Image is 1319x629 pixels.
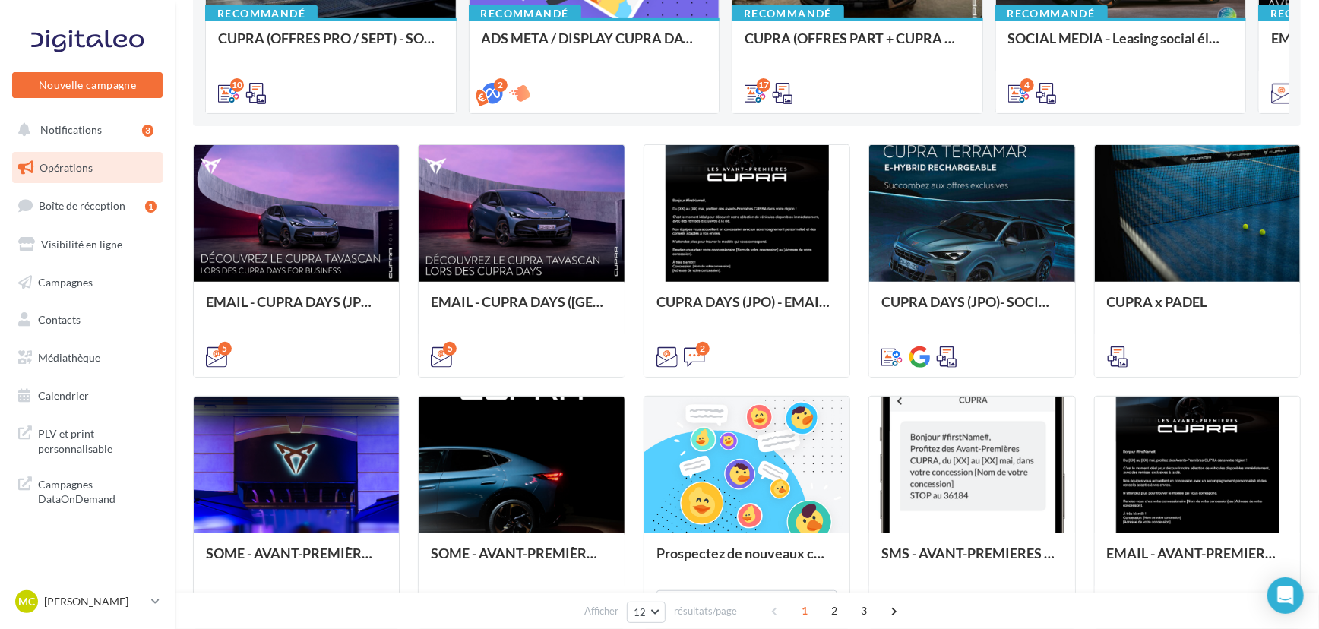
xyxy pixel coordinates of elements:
[757,78,770,92] div: 17
[431,545,612,576] div: SOME - AVANT-PREMIÈRES CUPRA PART (VENTES PRIVEES)
[18,594,35,609] span: MC
[38,313,81,326] span: Contacts
[482,30,707,61] div: ADS META / DISPLAY CUPRA DAYS Septembre 2025
[656,545,837,576] div: Prospectez de nouveaux contacts
[142,125,153,137] div: 3
[9,152,166,184] a: Opérations
[732,5,844,22] div: Recommandé
[38,389,89,402] span: Calendrier
[12,587,163,616] a: MC [PERSON_NAME]
[852,599,877,623] span: 3
[39,199,125,212] span: Boîte de réception
[1267,577,1304,614] div: Open Intercom Messenger
[656,590,837,616] button: Louer des contacts
[9,380,166,412] a: Calendrier
[38,474,157,507] span: Campagnes DataOnDemand
[38,275,93,288] span: Campagnes
[206,294,387,324] div: EMAIL - CUPRA DAYS (JPO) Fleet Générique
[205,5,318,22] div: Recommandé
[40,123,102,136] span: Notifications
[584,604,618,618] span: Afficher
[443,342,457,356] div: 5
[9,229,166,261] a: Visibilité en ligne
[9,267,166,299] a: Campagnes
[494,78,508,92] div: 2
[41,238,122,251] span: Visibilité en ligne
[12,72,163,98] button: Nouvelle campagne
[881,294,1062,324] div: CUPRA DAYS (JPO)- SOCIAL MEDIA
[9,342,166,374] a: Médiathèque
[218,30,444,61] div: CUPRA (OFFRES PRO / SEPT) - SOCIAL MEDIA
[656,294,837,324] div: CUPRA DAYS (JPO) - EMAIL + SMS
[881,545,1062,576] div: SMS - AVANT-PREMIERES CUPRA PART (VENTES PRIVEES)
[634,606,647,618] span: 12
[745,30,970,61] div: CUPRA (OFFRES PART + CUPRA DAYS / SEPT) - SOCIAL MEDIA
[9,304,166,336] a: Contacts
[38,423,157,456] span: PLV et print personnalisable
[674,604,737,618] span: résultats/page
[1107,294,1288,324] div: CUPRA x PADEL
[9,114,160,146] button: Notifications 3
[9,417,166,462] a: PLV et print personnalisable
[1020,78,1034,92] div: 4
[995,5,1108,22] div: Recommandé
[38,351,100,364] span: Médiathèque
[1107,545,1288,576] div: EMAIL - AVANT-PREMIERES CUPRA PART (VENTES PRIVEES)
[696,342,710,356] div: 2
[230,78,244,92] div: 10
[431,294,612,324] div: EMAIL - CUPRA DAYS ([GEOGRAPHIC_DATA]) Private Générique
[469,5,581,22] div: Recommandé
[40,161,93,174] span: Opérations
[145,201,157,213] div: 1
[9,189,166,222] a: Boîte de réception1
[218,342,232,356] div: 5
[627,602,666,623] button: 12
[206,545,387,576] div: SOME - AVANT-PREMIÈRES CUPRA FOR BUSINESS (VENTES PRIVEES)
[9,468,166,513] a: Campagnes DataOnDemand
[823,599,847,623] span: 2
[1008,30,1234,61] div: SOCIAL MEDIA - Leasing social électrique - CUPRA Born
[793,599,818,623] span: 1
[44,594,145,609] p: [PERSON_NAME]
